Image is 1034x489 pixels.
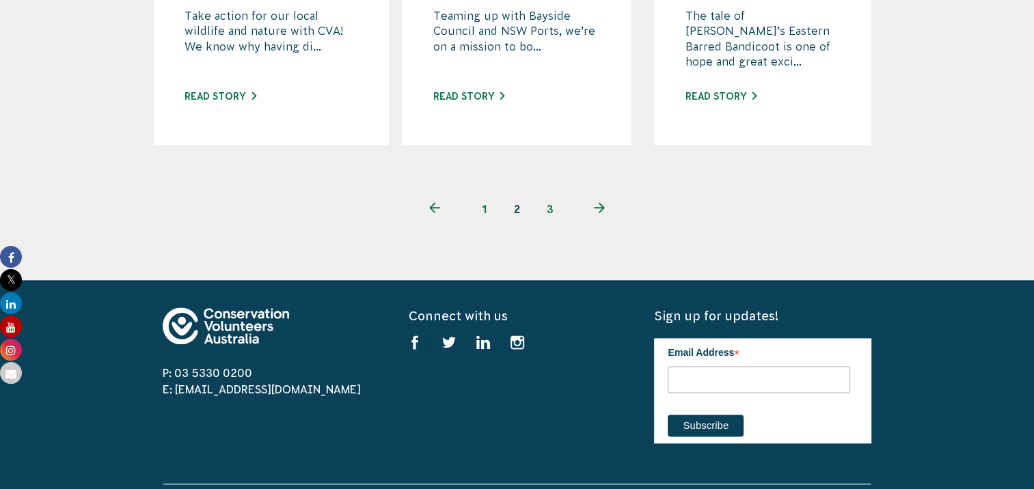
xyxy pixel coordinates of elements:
p: Take action for our local wildlife and nature with CVA! We know why having di... [185,8,358,76]
input: Subscribe [668,415,744,436]
a: Next page [567,193,633,225]
p: Teaming up with Bayside Council and NSW Ports, we’re on a mission to bo... [433,8,601,76]
h5: Sign up for updates! [654,307,871,324]
img: logo-footer.svg [163,307,289,344]
ul: Pagination [402,193,633,225]
a: 1 [468,193,501,225]
span: 2 [501,193,534,225]
a: Read story [433,91,504,102]
a: Read story [685,91,757,102]
a: 3 [534,193,567,225]
a: Read story [185,91,256,102]
h5: Connect with us [408,307,625,324]
a: P: 03 5330 0200 [163,367,252,379]
p: The tale of [PERSON_NAME]’s Eastern Barred Bandicoot is one of hope and great exci... [685,8,841,76]
a: E: [EMAIL_ADDRESS][DOMAIN_NAME] [163,383,361,395]
a: Previous page [402,193,468,225]
label: Email Address [668,338,850,364]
